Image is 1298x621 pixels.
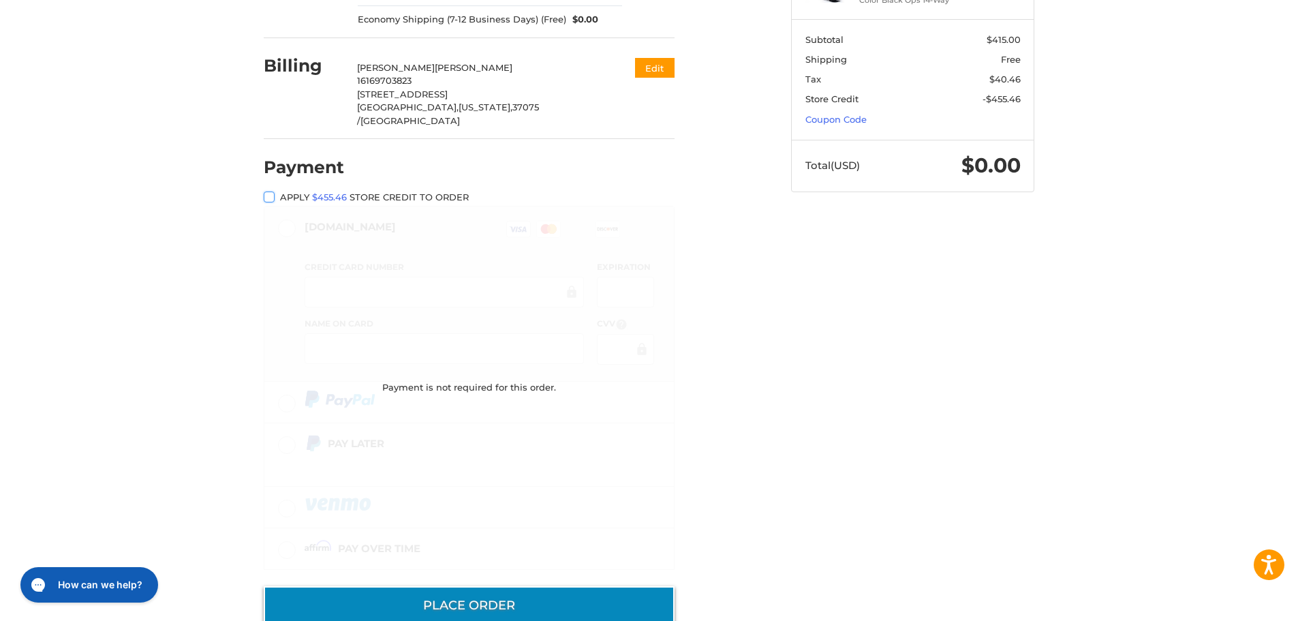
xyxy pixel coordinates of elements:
[435,62,512,73] span: [PERSON_NAME]
[357,75,412,86] span: 16169703823
[805,159,860,172] span: Total (USD)
[987,34,1021,45] span: $415.00
[805,114,867,125] a: Coupon Code
[989,74,1021,85] span: $40.46
[357,89,448,100] span: [STREET_ADDRESS]
[566,13,599,27] span: $0.00
[264,157,344,178] h2: Payment
[357,102,459,112] span: [GEOGRAPHIC_DATA],
[357,62,435,73] span: [PERSON_NAME]
[983,93,1021,104] span: -$455.46
[805,74,821,85] span: Tax
[459,102,512,112] span: [US_STATE],
[382,381,556,395] p: Payment is not required for this order.
[357,102,539,126] span: 37075 /
[264,55,343,76] h2: Billing
[360,115,460,126] span: [GEOGRAPHIC_DATA]
[264,192,675,202] label: Apply store credit to order
[358,13,566,27] span: Economy Shipping (7-12 Business Days) (Free)
[961,153,1021,178] span: $0.00
[805,93,859,104] span: Store Credit
[635,58,675,78] button: Edit
[14,562,162,607] iframe: Gorgias live chat messenger
[805,54,847,65] span: Shipping
[312,192,347,202] a: $455.46
[805,34,844,45] span: Subtotal
[1001,54,1021,65] span: Free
